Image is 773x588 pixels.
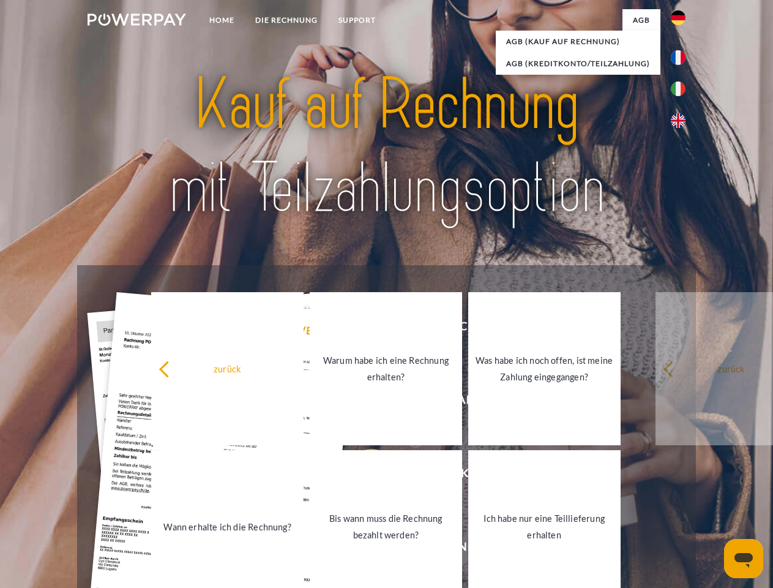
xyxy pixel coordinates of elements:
[328,9,386,31] a: SUPPORT
[671,10,685,25] img: de
[159,360,296,377] div: zurück
[496,31,660,53] a: AGB (Kauf auf Rechnung)
[468,292,621,445] a: Was habe ich noch offen, ist meine Zahlung eingegangen?
[476,352,613,385] div: Was habe ich noch offen, ist meine Zahlung eingegangen?
[317,510,455,543] div: Bis wann muss die Rechnung bezahlt werden?
[622,9,660,31] a: agb
[476,510,613,543] div: Ich habe nur eine Teillieferung erhalten
[496,53,660,75] a: AGB (Kreditkonto/Teilzahlung)
[245,9,328,31] a: DIE RECHNUNG
[199,9,245,31] a: Home
[317,352,455,385] div: Warum habe ich eine Rechnung erhalten?
[159,518,296,535] div: Wann erhalte ich die Rechnung?
[671,81,685,96] img: it
[671,113,685,128] img: en
[671,50,685,65] img: fr
[88,13,186,26] img: logo-powerpay-white.svg
[117,59,656,235] img: title-powerpay_de.svg
[724,539,763,578] iframe: Schaltfläche zum Öffnen des Messaging-Fensters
